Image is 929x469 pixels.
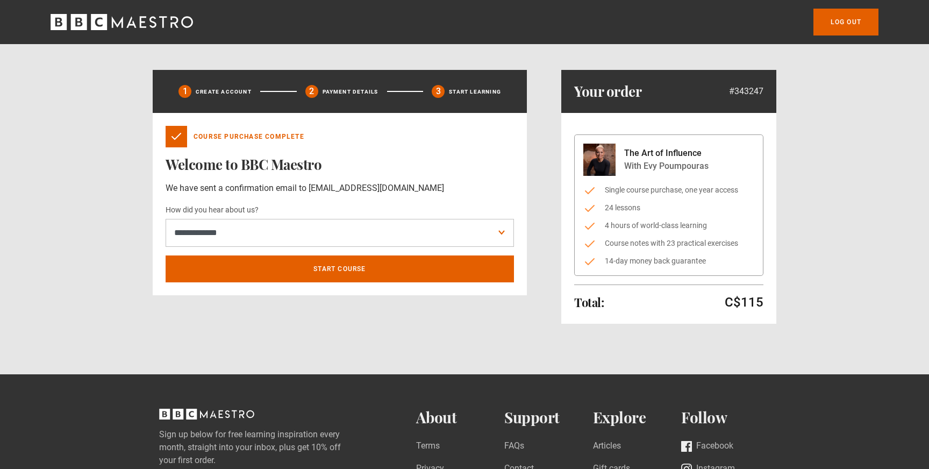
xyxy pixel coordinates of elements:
[574,296,604,309] h2: Total:
[681,439,733,454] a: Facebook
[159,428,373,467] label: Sign up below for free learning inspiration every month, straight into your inbox, plus get 10% o...
[813,9,878,35] a: Log out
[593,439,621,454] a: Articles
[583,220,754,231] li: 4 hours of world-class learning
[624,147,709,160] p: The Art of Influence
[729,85,763,98] p: #343247
[432,85,445,98] div: 3
[166,156,514,173] h1: Welcome to BBC Maestro
[624,160,709,173] p: With Evy Poumpouras
[166,255,514,282] a: Start course
[196,88,252,96] p: Create Account
[574,83,641,100] h1: Your order
[681,409,770,427] h2: Follow
[166,182,514,195] p: We have sent a confirmation email to [EMAIL_ADDRESS][DOMAIN_NAME]
[323,88,378,96] p: Payment details
[305,85,318,98] div: 2
[504,409,593,427] h2: Support
[449,88,501,96] p: Start learning
[194,132,304,141] p: Course Purchase Complete
[583,202,754,214] li: 24 lessons
[583,184,754,196] li: Single course purchase, one year access
[583,255,754,267] li: 14-day money back guarantee
[416,409,505,427] h2: About
[178,85,191,98] div: 1
[51,14,193,30] svg: BBC Maestro
[504,439,524,454] a: FAQs
[416,439,440,454] a: Terms
[159,409,254,420] svg: BBC Maestro, back to top
[593,409,682,427] h2: Explore
[159,413,254,423] a: BBC Maestro, back to top
[583,238,754,249] li: Course notes with 23 practical exercises
[166,204,259,217] label: How did you hear about us?
[725,294,763,311] p: C$115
